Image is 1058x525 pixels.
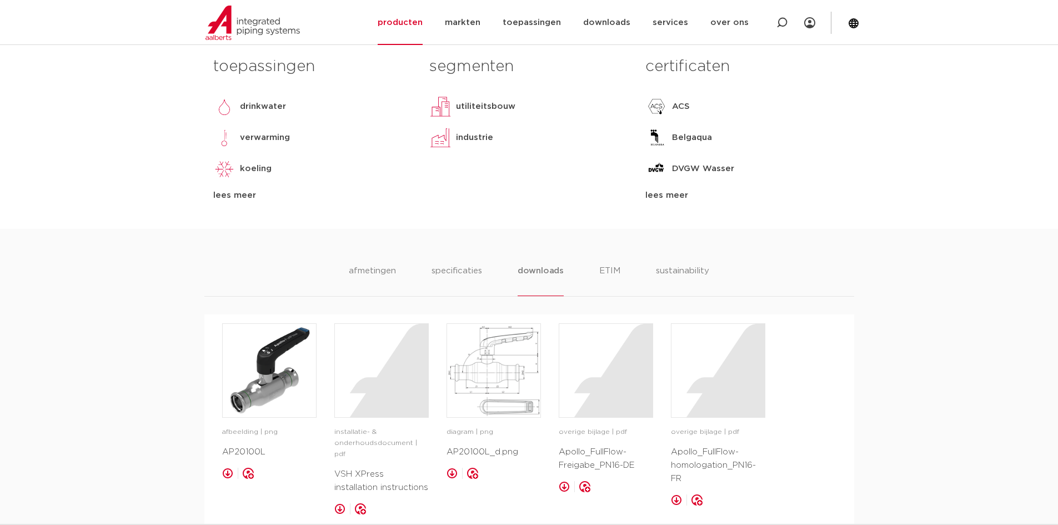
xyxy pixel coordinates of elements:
img: image for AP20100L_d.png [447,324,540,417]
p: afbeelding | png [222,427,317,438]
h3: certificaten [645,56,845,78]
img: industrie [429,127,452,149]
p: DVGW Wasser [672,162,734,176]
img: koeling [213,158,235,180]
h3: segmenten [429,56,629,78]
a: image for AP20100L [222,323,317,418]
p: ACS [672,100,690,113]
img: drinkwater [213,96,235,118]
p: industrie [456,131,493,144]
p: Apollo_FullFlow-homologation_PN16-FR [671,446,765,486]
img: verwarming [213,127,235,149]
li: specificaties [432,264,482,296]
p: drinkwater [240,100,286,113]
p: overige bijlage | pdf [559,427,653,438]
img: Belgaqua [645,127,668,149]
div: lees meer [645,189,845,202]
img: utiliteitsbouw [429,96,452,118]
div: lees meer [213,189,413,202]
p: Belgaqua [672,131,712,144]
img: ACS [645,96,668,118]
a: image for AP20100L_d.png [447,323,541,418]
li: sustainability [656,264,709,296]
p: koeling [240,162,272,176]
p: utiliteitsbouw [456,100,515,113]
p: installatie- & onderhoudsdocument | pdf [334,427,429,460]
li: afmetingen [349,264,396,296]
img: image for AP20100L [223,324,316,417]
p: Apollo_FullFlow-Freigabe_PN16-DE [559,446,653,472]
p: AP20100L_d.png [447,446,541,459]
p: diagram | png [447,427,541,438]
p: verwarming [240,131,290,144]
p: overige bijlage | pdf [671,427,765,438]
h3: toepassingen [213,56,413,78]
img: DVGW Wasser [645,158,668,180]
li: downloads [518,264,564,296]
p: VSH XPress installation instructions [334,468,429,494]
li: ETIM [599,264,620,296]
p: AP20100L [222,446,317,459]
